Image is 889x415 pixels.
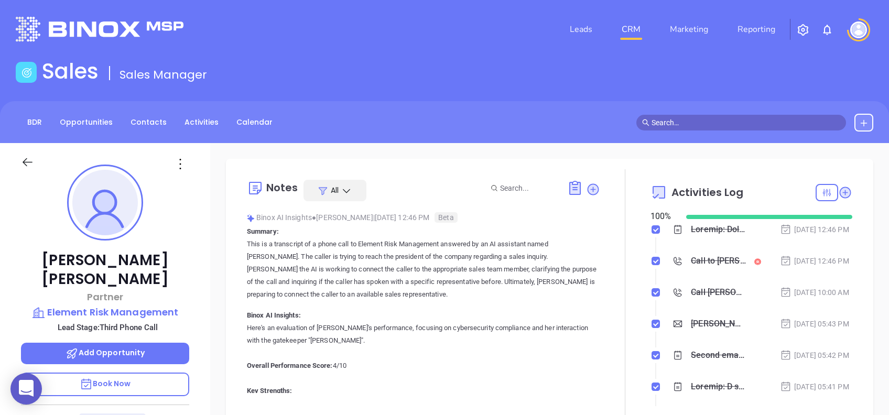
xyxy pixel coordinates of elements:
[331,185,339,195] span: All
[780,287,849,298] div: [DATE] 10:00 AM
[312,213,317,222] span: ●
[780,381,849,392] div: [DATE] 05:41 PM
[21,290,189,304] p: Partner
[691,379,746,395] div: Loremip: D sitame, Conse Adip, elitseddo Eiusmod Temp Incididunt utlabor et dolorema aliqu. En ad...
[435,212,457,223] span: Beta
[21,114,48,131] a: BDR
[247,214,255,222] img: svg%3e
[652,117,840,128] input: Search…
[266,182,298,193] div: Notes
[247,227,279,235] b: Summary:
[53,114,119,131] a: Opportunities
[66,347,145,358] span: Add Opportunity
[21,251,189,289] p: [PERSON_NAME] [PERSON_NAME]
[691,316,746,332] div: [PERSON_NAME] You’re not alone — most PA agencies haven’t done this yet
[26,321,189,334] p: Lead Stage: Third Phone Call
[691,347,746,363] div: Second email sent
[247,362,333,369] b: Overall Performance Score:
[651,210,674,223] div: 100 %
[821,24,833,36] img: iconNotification
[733,19,779,40] a: Reporting
[247,387,292,395] b: Key Strengths:
[230,114,279,131] a: Calendar
[500,182,556,194] input: Search...
[691,285,746,300] div: Call [PERSON_NAME] to follow up
[247,238,600,301] p: This is a transcript of a phone call to Element Risk Management answered by an AI assistant named...
[247,210,600,225] div: Binox AI Insights [PERSON_NAME] | [DATE] 12:46 PM
[691,222,746,237] div: Loremip: Dolo si a consectetu ad e seddo eius te Incidid Utla Etdolorema aliquaen ad mi VE quisno...
[780,350,849,361] div: [DATE] 05:42 PM
[780,318,849,330] div: [DATE] 05:43 PM
[850,21,867,38] img: user
[566,19,597,40] a: Leads
[80,378,131,389] span: Book Now
[124,114,173,131] a: Contacts
[671,187,743,198] span: Activities Log
[21,305,189,320] a: Element Risk Management
[666,19,712,40] a: Marketing
[617,19,645,40] a: CRM
[72,170,138,235] img: profile-user
[178,114,225,131] a: Activities
[120,67,207,83] span: Sales Manager
[797,24,809,36] img: iconSetting
[16,17,183,41] img: logo
[780,255,849,267] div: [DATE] 12:46 PM
[642,119,649,126] span: search
[691,253,746,269] div: Call to [PERSON_NAME]
[780,224,849,235] div: [DATE] 12:46 PM
[247,311,301,319] b: Binox AI Insights:
[42,59,99,84] h1: Sales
